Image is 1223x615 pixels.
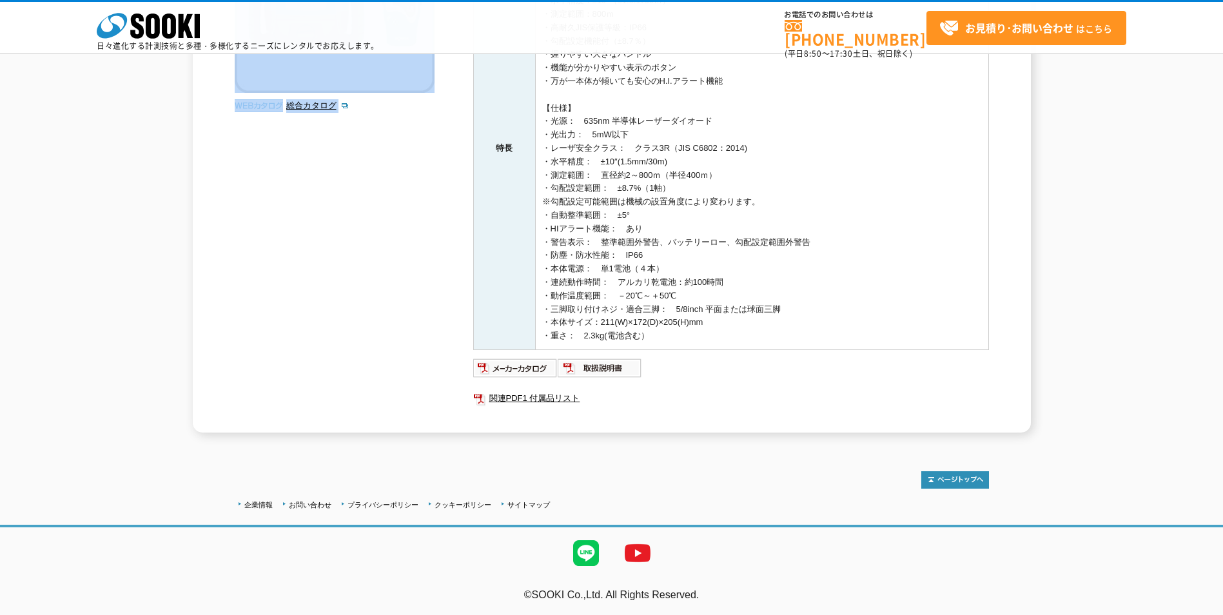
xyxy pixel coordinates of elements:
img: 取扱説明書 [558,358,642,378]
span: はこちら [939,19,1112,38]
img: LINE [560,527,612,579]
a: お問い合わせ [289,501,331,509]
a: プライバシーポリシー [347,501,418,509]
span: 17:30 [830,48,853,59]
a: お見積り･お問い合わせはこちら [926,11,1126,45]
img: メーカーカタログ [473,358,558,378]
a: 関連PDF1 付属品リスト [473,390,989,407]
img: YouTube [612,527,663,579]
span: (平日 ～ 土日、祝日除く) [785,48,912,59]
span: 8:50 [804,48,822,59]
a: [PHONE_NUMBER] [785,20,926,46]
a: 企業情報 [244,501,273,509]
img: トップページへ [921,471,989,489]
a: 取扱説明書 [558,366,642,376]
img: webカタログ [235,99,283,112]
a: サイトマップ [507,501,550,509]
a: メーカーカタログ [473,366,558,376]
a: クッキーポリシー [435,501,491,509]
a: テストMail [1173,602,1223,613]
span: お電話でのお問い合わせは [785,11,926,19]
strong: お見積り･お問い合わせ [965,20,1073,35]
p: 日々進化する計測技術と多種・多様化するニーズにレンタルでお応えします。 [97,42,379,50]
a: 総合カタログ [286,101,349,110]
